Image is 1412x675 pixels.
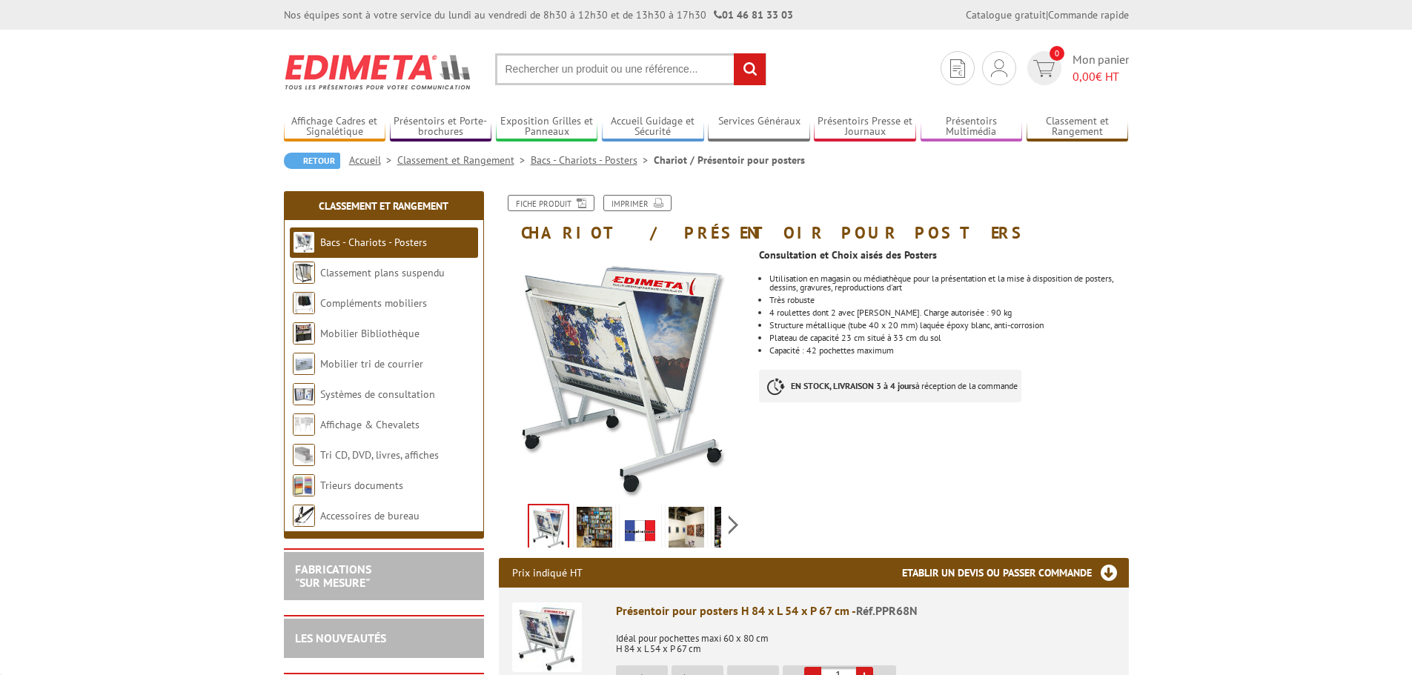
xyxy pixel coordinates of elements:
strong: 01 46 81 33 03 [714,8,793,21]
img: Edimeta [284,44,473,99]
img: Affichage & Chevalets [293,413,315,436]
a: Accueil [349,153,397,167]
img: Mobilier Bibliothèque [293,322,315,345]
a: Présentoirs Multimédia [921,115,1023,139]
strong: Consultation et Choix aisés des Posters [759,248,937,262]
a: Affichage & Chevalets [320,418,420,431]
img: bacs_chariots_ppr68n_1.jpg [499,249,749,499]
a: Services Généraux [708,115,810,139]
span: Réf.PPR68N [856,603,918,618]
li: Capacité : 42 pochettes maximum [769,346,1128,355]
img: presentoir_posters_ppr68n.jpg [577,507,612,553]
a: Présentoirs Presse et Journaux [814,115,916,139]
a: Classement et Rangement [319,199,448,213]
img: presentoir_posters_ppr68n_4bis.jpg [715,507,750,553]
li: 4 roulettes dont 2 avec [PERSON_NAME]. Charge autorisée : 90 kg [769,308,1128,317]
img: Compléments mobiliers [293,292,315,314]
span: 0,00 [1073,69,1096,84]
a: Présentoirs et Porte-brochures [390,115,492,139]
li: Utilisation en magasin ou médiathèque pour la présentation et la mise à disposition de posters, d... [769,274,1128,292]
a: Bacs - Chariots - Posters [320,236,427,249]
img: devis rapide [991,59,1007,77]
a: Mobilier tri de courrier [320,357,423,370]
a: Exposition Grilles et Panneaux [496,115,598,139]
div: Présentoir pour posters H 84 x L 54 x P 67 cm - [616,602,1116,619]
img: Présentoir pour posters H 84 x L 54 x P 67 cm [512,602,582,672]
a: Commande rapide [1048,8,1129,21]
strong: EN STOCK, LIVRAISON 3 à 4 jours [791,380,915,391]
p: Idéal pour pochettes maxi 60 x 80 cm H 84 x L 54 x P 67 cm [616,623,1116,654]
a: FABRICATIONS"Sur Mesure" [295,562,371,590]
a: Bacs - Chariots - Posters [531,153,654,167]
a: Classement plans suspendu [320,266,445,279]
a: Accessoires de bureau [320,509,420,522]
a: Trieurs documents [320,479,403,492]
a: Imprimer [603,195,672,211]
img: Mobilier tri de courrier [293,353,315,375]
li: Plateau de capacité 23 cm situé à 33 cm du sol [769,333,1128,342]
a: Mobilier Bibliothèque [320,327,420,340]
img: Bacs - Chariots - Posters [293,231,315,253]
a: LES NOUVEAUTÉS [295,631,386,645]
input: rechercher [734,53,766,85]
img: Accessoires de bureau [293,505,315,527]
img: devis rapide [950,59,965,78]
div: | [966,7,1129,22]
img: Systèmes de consultation [293,383,315,405]
span: Next [726,513,740,537]
a: Affichage Cadres et Signalétique [284,115,386,139]
img: devis rapide [1033,60,1055,77]
a: Classement et Rangement [397,153,531,167]
span: Mon panier [1073,51,1129,85]
a: Compléments mobiliers [320,296,427,310]
img: presentoir_posters_ppr68n_3.jpg [669,507,704,553]
img: bacs_chariots_ppr68n_1.jpg [529,505,568,551]
img: Classement plans suspendu [293,262,315,284]
img: edimeta_produit_fabrique_en_france.jpg [623,507,658,553]
p: Prix indiqué HT [512,558,583,588]
a: Classement et Rangement [1027,115,1129,139]
li: Très robuste [769,296,1128,305]
span: 0 [1050,46,1064,61]
span: € HT [1073,68,1129,85]
a: Accueil Guidage et Sécurité [602,115,704,139]
h3: Etablir un devis ou passer commande [902,558,1129,588]
a: Fiche produit [508,195,594,211]
a: Catalogue gratuit [966,8,1046,21]
img: Tri CD, DVD, livres, affiches [293,444,315,466]
li: Structure métallique (tube 40 x 20 mm) laquée époxy blanc, anti-corrosion [769,321,1128,330]
p: à réception de la commande [759,370,1021,402]
img: Trieurs documents [293,474,315,496]
div: Nos équipes sont à votre service du lundi au vendredi de 8h30 à 12h30 et de 13h30 à 17h30 [284,7,793,22]
a: Tri CD, DVD, livres, affiches [320,448,439,462]
a: Systèmes de consultation [320,388,435,401]
a: Retour [284,153,340,169]
a: devis rapide 0 Mon panier 0,00€ HT [1024,51,1129,85]
li: Chariot / Présentoir pour posters [654,153,805,167]
input: Rechercher un produit ou une référence... [495,53,766,85]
